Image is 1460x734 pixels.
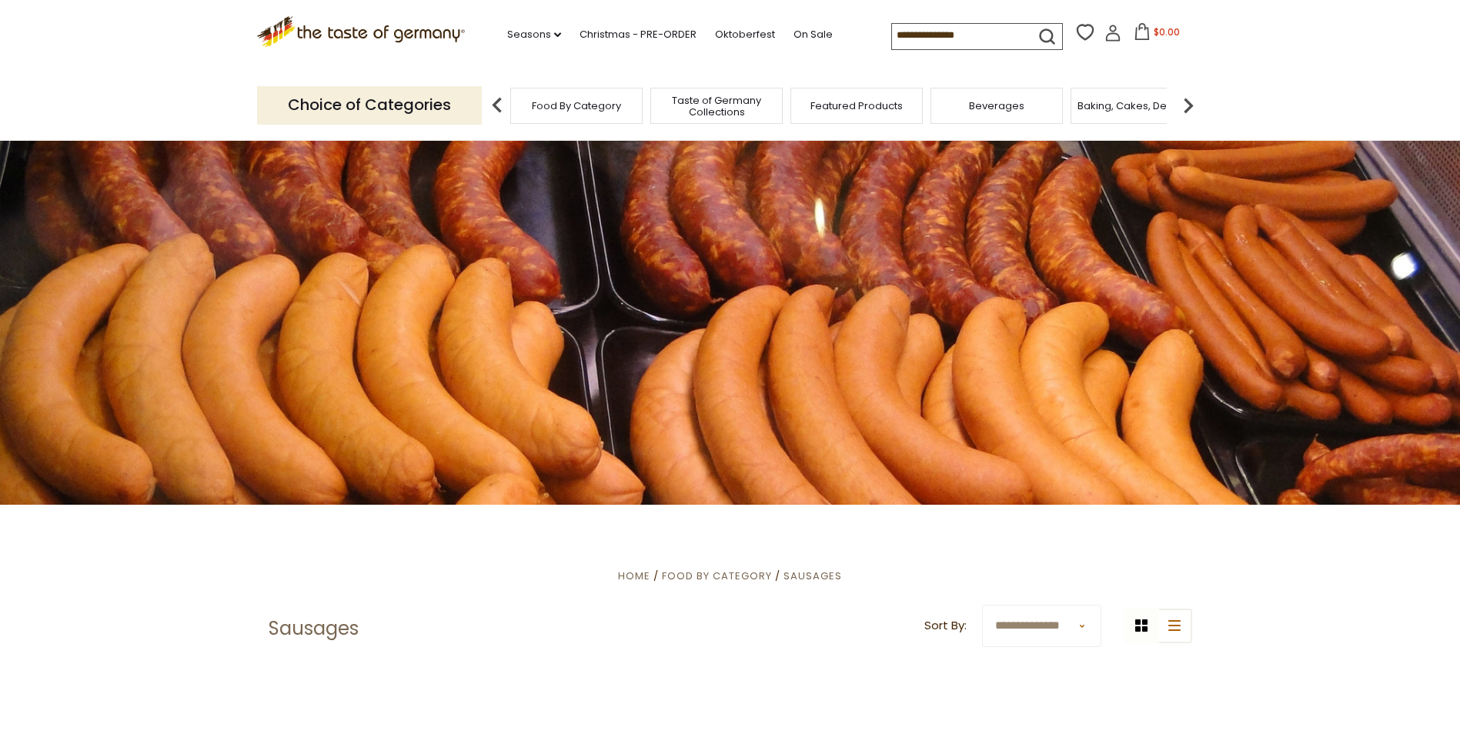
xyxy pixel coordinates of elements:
[924,616,967,636] label: Sort By:
[532,100,621,112] a: Food By Category
[1124,23,1190,46] button: $0.00
[618,569,650,583] a: Home
[1154,25,1180,38] span: $0.00
[969,100,1024,112] a: Beverages
[257,86,482,124] p: Choice of Categories
[482,90,513,121] img: previous arrow
[715,26,775,43] a: Oktoberfest
[269,617,359,640] h1: Sausages
[662,569,772,583] a: Food By Category
[507,26,561,43] a: Seasons
[810,100,903,112] a: Featured Products
[1077,100,1197,112] a: Baking, Cakes, Desserts
[580,26,697,43] a: Christmas - PRE-ORDER
[783,569,842,583] a: Sausages
[655,95,778,118] a: Taste of Germany Collections
[1173,90,1204,121] img: next arrow
[793,26,833,43] a: On Sale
